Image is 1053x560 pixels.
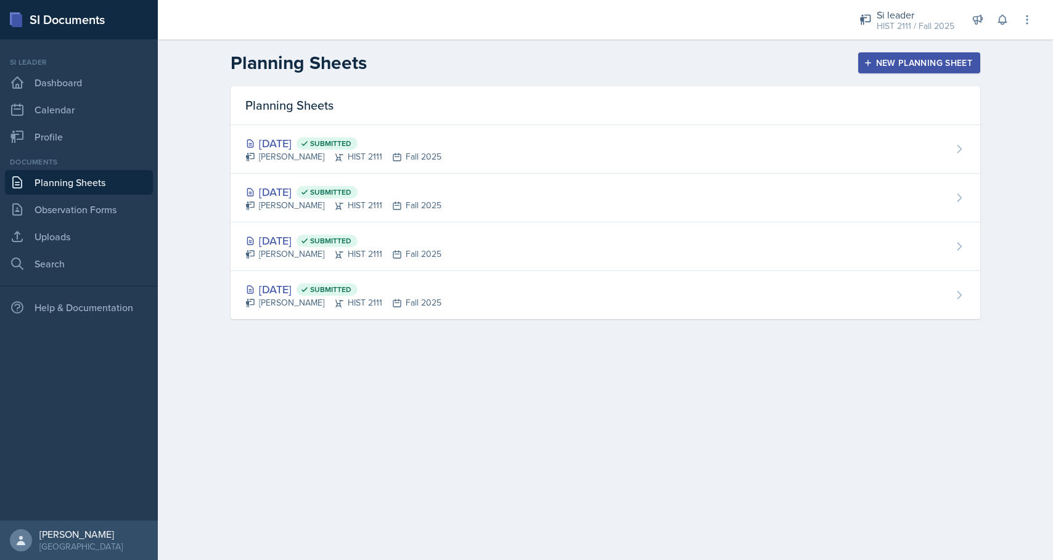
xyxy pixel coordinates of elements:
[5,97,153,122] a: Calendar
[245,296,441,309] div: [PERSON_NAME] HIST 2111 Fall 2025
[231,86,980,125] div: Planning Sheets
[866,58,972,68] div: New Planning Sheet
[245,135,441,152] div: [DATE]
[858,52,980,73] button: New Planning Sheet
[5,57,153,68] div: Si leader
[5,156,153,168] div: Documents
[5,295,153,320] div: Help & Documentation
[5,70,153,95] a: Dashboard
[5,197,153,222] a: Observation Forms
[245,248,441,261] div: [PERSON_NAME] HIST 2111 Fall 2025
[231,52,367,74] h2: Planning Sheets
[310,285,351,294] span: Submitted
[5,170,153,195] a: Planning Sheets
[39,540,123,553] div: [GEOGRAPHIC_DATA]
[310,139,351,148] span: Submitted
[245,184,441,200] div: [DATE]
[5,224,153,249] a: Uploads
[231,271,980,319] a: [DATE] Submitted [PERSON_NAME]HIST 2111Fall 2025
[310,236,351,246] span: Submitted
[5,124,153,149] a: Profile
[877,7,954,22] div: Si leader
[245,232,441,249] div: [DATE]
[877,20,954,33] div: HIST 2111 / Fall 2025
[245,150,441,163] div: [PERSON_NAME] HIST 2111 Fall 2025
[245,199,441,212] div: [PERSON_NAME] HIST 2111 Fall 2025
[231,174,980,222] a: [DATE] Submitted [PERSON_NAME]HIST 2111Fall 2025
[231,222,980,271] a: [DATE] Submitted [PERSON_NAME]HIST 2111Fall 2025
[231,125,980,174] a: [DATE] Submitted [PERSON_NAME]HIST 2111Fall 2025
[310,187,351,197] span: Submitted
[245,281,441,298] div: [DATE]
[5,251,153,276] a: Search
[39,528,123,540] div: [PERSON_NAME]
